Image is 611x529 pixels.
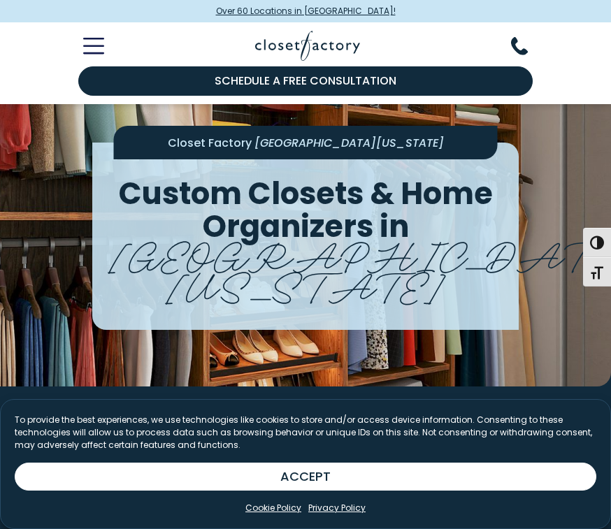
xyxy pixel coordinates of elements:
span: [GEOGRAPHIC_DATA][US_STATE] [254,135,444,151]
button: Toggle Font size [583,257,611,287]
span: Custom Closets & Home Organizers in [119,173,493,248]
a: Privacy Policy [308,502,366,514]
button: Toggle High Contrast [583,228,611,257]
a: Schedule a Free Consultation [78,66,533,96]
button: Toggle Mobile Menu [66,38,104,55]
button: ACCEPT [15,463,596,491]
span: Over 60 Locations in [GEOGRAPHIC_DATA]! [216,5,396,17]
button: Phone Number [511,37,545,55]
p: To provide the best experiences, we use technologies like cookies to store and/or access device i... [15,414,596,451]
img: Closet Factory Logo [255,31,360,61]
a: Cookie Policy [245,502,301,514]
span: Closet Factory [168,135,252,151]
